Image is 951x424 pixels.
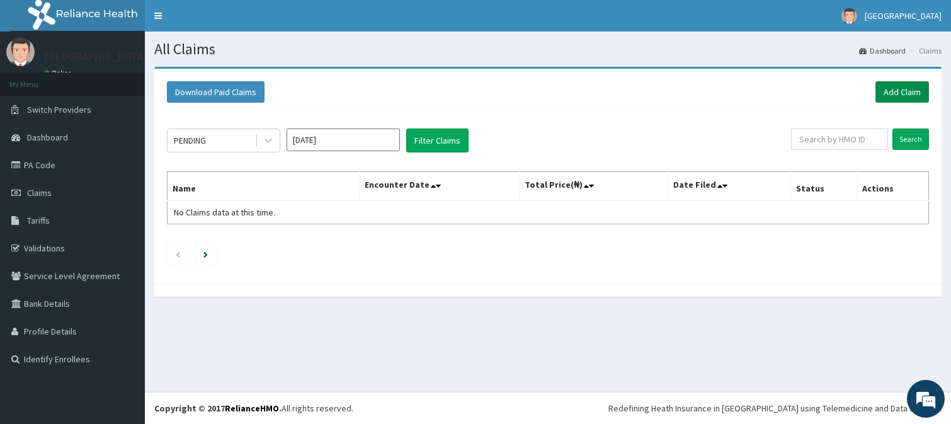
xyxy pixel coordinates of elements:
span: Claims [27,187,52,198]
th: Total Price(₦) [520,172,668,201]
span: Dashboard [27,132,68,143]
img: User Image [841,8,857,24]
th: Date Filed [668,172,790,201]
th: Status [791,172,857,201]
a: Dashboard [859,45,906,56]
div: PENDING [174,134,206,147]
th: Actions [857,172,929,201]
th: Name [168,172,360,201]
a: Online [44,69,74,77]
span: [GEOGRAPHIC_DATA] [865,10,942,21]
a: Add Claim [875,81,929,103]
h1: All Claims [154,41,942,57]
button: Filter Claims [406,129,469,152]
input: Search by HMO ID [791,129,888,150]
button: Download Paid Claims [167,81,265,103]
input: Search [892,129,929,150]
img: User Image [6,38,35,66]
span: Tariffs [27,215,50,226]
span: No Claims data at this time. [174,207,275,218]
th: Encounter Date [359,172,520,201]
strong: Copyright © 2017 . [154,403,282,414]
span: Switch Providers [27,104,91,115]
a: Next page [203,248,208,260]
input: Select Month and Year [287,129,400,151]
div: Redefining Heath Insurance in [GEOGRAPHIC_DATA] using Telemedicine and Data Science! [608,402,942,415]
a: Previous page [175,248,181,260]
a: RelianceHMO [225,403,279,414]
footer: All rights reserved. [145,392,951,424]
li: Claims [907,45,942,56]
p: [GEOGRAPHIC_DATA] [44,51,148,62]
